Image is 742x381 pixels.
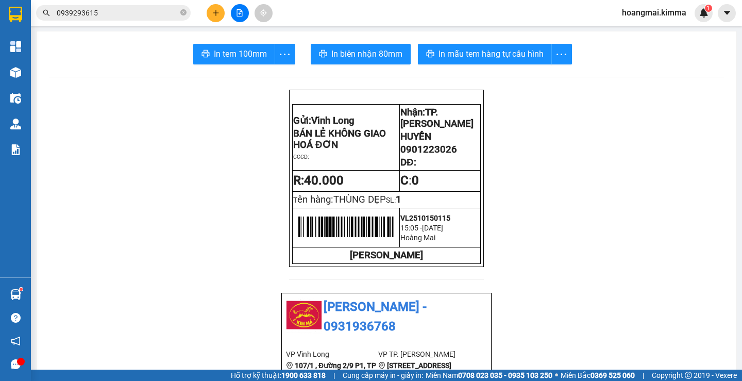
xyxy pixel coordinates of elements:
span: Miền Bắc [561,370,635,381]
span: caret-down [722,8,732,18]
span: 1 [706,5,710,12]
strong: R: [293,173,344,188]
li: VP TP. [PERSON_NAME] [378,349,470,360]
span: environment [378,362,385,369]
span: [DATE] [422,224,443,232]
span: plus [212,9,220,16]
span: 15:05 - [400,224,422,232]
span: file-add [236,9,243,16]
span: In mẫu tem hàng tự cấu hình [439,47,544,60]
strong: 1900 633 818 [281,371,326,379]
strong: 0708 023 035 - 0935 103 250 [458,371,552,379]
span: Hoàng Mai [400,234,435,242]
span: copyright [685,372,692,379]
span: T [293,196,386,204]
span: more [552,48,571,61]
span: environment [286,362,293,369]
span: SL: [386,196,396,204]
sup: 1 [705,5,712,12]
strong: 0369 525 060 [591,371,635,379]
button: more [551,44,572,64]
span: Gửi: [293,115,355,126]
span: : [400,173,419,188]
img: solution-icon [10,144,21,155]
button: printerIn tem 100mm [193,44,275,64]
button: aim [255,4,273,22]
strong: [PERSON_NAME] [350,250,423,261]
span: printer [201,49,210,59]
span: THÙNG DẸP [333,194,386,205]
b: [STREET_ADDRESS][PERSON_NAME] [378,361,451,381]
img: warehouse-icon [10,67,21,78]
span: | [643,370,644,381]
span: Miền Nam [426,370,552,381]
span: In tem 100mm [214,47,267,60]
input: Tìm tên, số ĐT hoặc mã đơn [57,7,178,19]
span: Hỗ trợ kỹ thuật: [231,370,326,381]
span: 40.000 [304,173,344,188]
span: HUYỀN [400,131,431,142]
span: Nhận: [400,107,474,129]
li: VP Vĩnh Long [286,349,378,360]
span: printer [319,49,327,59]
span: close-circle [180,8,187,18]
span: close-circle [180,9,187,15]
span: Vĩnh Long [311,115,355,126]
span: ⚪️ [555,373,558,377]
img: logo-vxr [9,7,22,22]
span: TP. [PERSON_NAME] [400,107,474,129]
span: message [11,359,21,369]
img: logo.jpg [286,297,322,334]
span: VL2510150115 [400,214,450,222]
button: printerIn biên nhận 80mm [311,44,411,64]
span: hoangmai.kimma [614,6,695,19]
button: plus [207,4,225,22]
span: 0 [412,173,419,188]
b: 107/1 , Đường 2/9 P1, TP Vĩnh Long [286,361,376,381]
button: file-add [231,4,249,22]
img: warehouse-icon [10,119,21,129]
li: [PERSON_NAME] - 0931936768 [286,297,487,336]
strong: C [400,173,409,188]
span: question-circle [11,313,21,323]
span: Cung cấp máy in - giấy in: [343,370,423,381]
img: warehouse-icon [10,289,21,300]
img: warehouse-icon [10,93,21,104]
span: CCCD: [293,154,309,160]
span: BÁN LẺ KHÔNG GIAO HOÁ ĐƠN [293,128,386,151]
span: aim [260,9,267,16]
img: dashboard-icon [10,41,21,52]
button: caret-down [718,4,736,22]
span: more [275,48,295,61]
span: printer [426,49,434,59]
span: ên hàng: [297,194,386,205]
span: notification [11,336,21,346]
span: DĐ: [400,157,416,168]
span: | [333,370,335,381]
span: In biên nhận 80mm [331,47,402,60]
span: search [43,9,50,16]
sup: 1 [20,288,23,291]
span: 1 [396,194,401,205]
button: more [275,44,295,64]
img: icon-new-feature [699,8,709,18]
span: 0901223026 [400,144,457,155]
button: printerIn mẫu tem hàng tự cấu hình [418,44,552,64]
